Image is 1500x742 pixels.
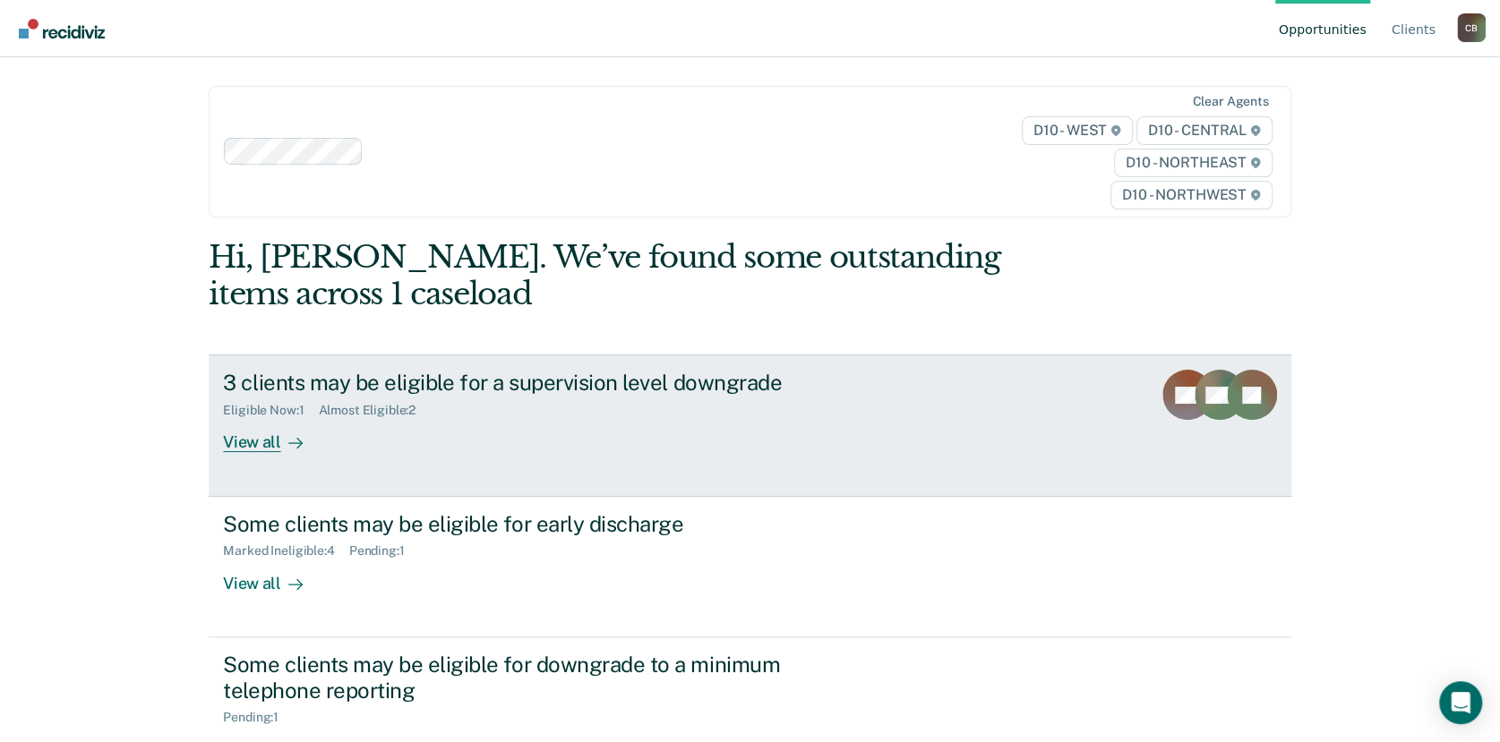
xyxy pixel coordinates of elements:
[223,403,318,418] div: Eligible Now : 1
[223,543,348,559] div: Marked Ineligible : 4
[223,559,323,593] div: View all
[223,511,852,537] div: Some clients may be eligible for early discharge
[223,418,323,453] div: View all
[209,239,1075,312] div: Hi, [PERSON_NAME]. We’ve found some outstanding items across 1 caseload
[209,497,1290,637] a: Some clients may be eligible for early dischargeMarked Ineligible:4Pending:1View all
[1136,116,1273,145] span: D10 - CENTRAL
[19,19,105,38] img: Recidiviz
[209,354,1290,496] a: 3 clients may be eligible for a supervision level downgradeEligible Now:1Almost Eligible:2View all
[223,652,852,704] div: Some clients may be eligible for downgrade to a minimum telephone reporting
[1022,116,1133,145] span: D10 - WEST
[1457,13,1486,42] div: C B
[1114,149,1272,177] span: D10 - NORTHEAST
[223,370,852,396] div: 3 clients may be eligible for a supervision level downgrade
[1439,681,1482,724] div: Open Intercom Messenger
[1457,13,1486,42] button: Profile dropdown button
[349,543,419,559] div: Pending : 1
[223,710,293,725] div: Pending : 1
[1192,94,1268,109] div: Clear agents
[318,403,430,418] div: Almost Eligible : 2
[1110,181,1272,209] span: D10 - NORTHWEST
